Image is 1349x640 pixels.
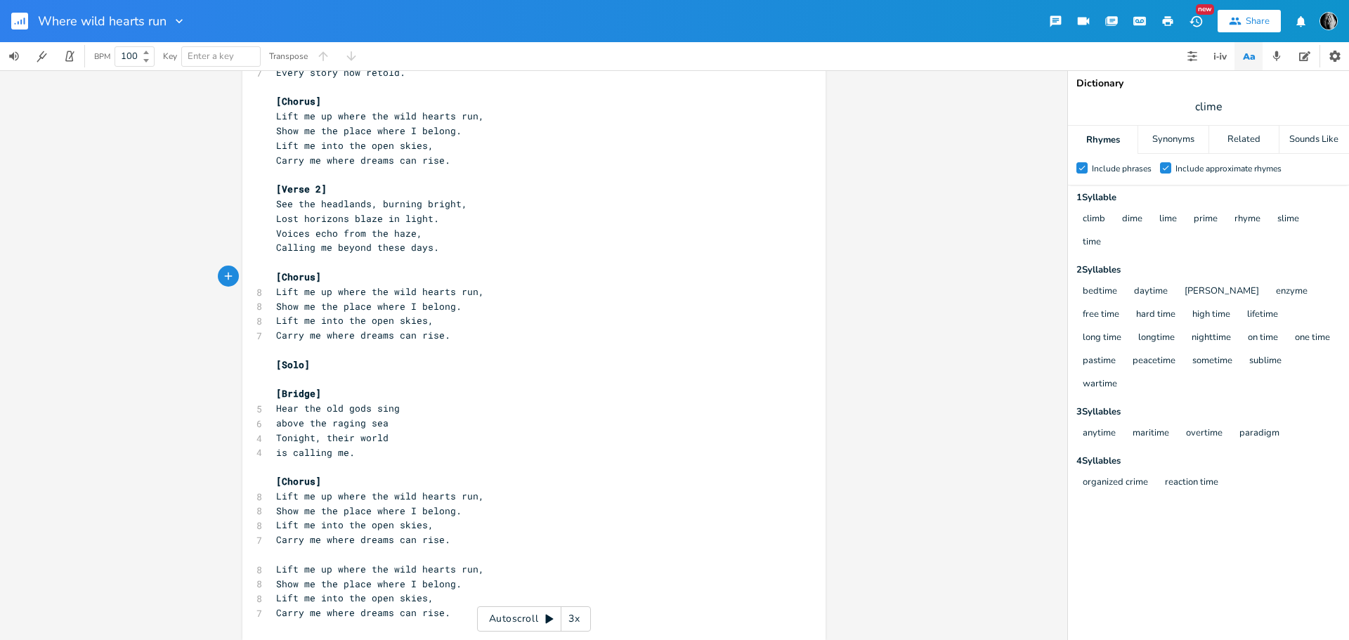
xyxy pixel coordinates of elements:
[1138,126,1208,154] div: Synonyms
[1165,477,1218,489] button: reaction time
[1279,126,1349,154] div: Sounds Like
[276,417,389,429] span: above the raging sea
[276,124,462,137] span: Show me the place where I belong.
[1083,237,1101,249] button: time
[1295,332,1330,344] button: one time
[276,241,439,254] span: Calling me beyond these days.
[276,183,327,195] span: [Verse 2]
[1234,214,1260,226] button: rhyme
[1209,126,1279,154] div: Related
[276,110,484,122] span: Lift me up where the wild hearts run,
[276,387,321,400] span: [Bridge]
[276,95,321,107] span: [Chorus]
[276,329,450,341] span: Carry me where dreams can rise.
[1247,309,1278,321] button: lifetime
[188,50,234,63] span: Enter a key
[1083,286,1117,298] button: bedtime
[1083,428,1116,440] button: anytime
[1083,355,1116,367] button: pastime
[1276,286,1308,298] button: enzyme
[276,197,467,210] span: See the headlands, burning bright,
[276,446,355,459] span: is calling me.
[1192,355,1232,367] button: sometime
[477,606,591,632] div: Autoscroll
[276,212,439,225] span: Lost horizons blaze in light.
[276,504,462,517] span: Show me the place where I belong.
[276,475,321,488] span: [Chorus]
[1133,428,1169,440] button: maritime
[94,53,110,60] div: BPM
[561,606,587,632] div: 3x
[1186,428,1223,440] button: overtime
[1076,457,1341,466] div: 4 Syllable s
[1076,266,1341,275] div: 2 Syllable s
[1076,193,1341,202] div: 1 Syllable
[1083,332,1121,344] button: long time
[276,518,434,531] span: Lift me into the open skies,
[276,606,450,619] span: Carry me where dreams can rise.
[276,270,321,283] span: [Chorus]
[1239,428,1279,440] button: paradigm
[269,52,308,60] div: Transpose
[1083,214,1105,226] button: climb
[276,490,484,502] span: Lift me up where the wild hearts run,
[1192,309,1230,321] button: high time
[1076,407,1341,417] div: 3 Syllable s
[276,431,389,444] span: Tonight, their world
[1083,309,1119,321] button: free time
[1319,12,1338,30] img: RTW72
[1133,355,1175,367] button: peacetime
[276,66,405,79] span: Every story now retold.
[276,300,462,313] span: Show me the place where I belong.
[276,285,484,298] span: Lift me up where the wild hearts run,
[276,563,484,575] span: Lift me up where the wild hearts run,
[1136,309,1175,321] button: hard time
[38,15,167,27] span: Where wild hearts run
[276,402,400,414] span: Hear the old gods sing
[1218,10,1281,32] button: Share
[1195,99,1223,115] span: clime
[1175,164,1282,173] div: Include approximate rhymes
[276,533,450,546] span: Carry me where dreams can rise.
[1248,332,1278,344] button: on time
[1249,355,1282,367] button: sublime
[1185,286,1259,298] button: [PERSON_NAME]
[276,227,422,240] span: Voices echo from the haze,
[1194,214,1218,226] button: prime
[1246,15,1270,27] div: Share
[1192,332,1231,344] button: nighttime
[1182,8,1210,34] button: New
[276,139,434,152] span: Lift me into the open skies,
[276,577,462,590] span: Show me the place where I belong.
[1196,4,1214,15] div: New
[1138,332,1175,344] button: longtime
[276,358,310,371] span: [Solo]
[1083,379,1117,391] button: wartime
[1083,477,1148,489] button: organized crime
[1277,214,1299,226] button: slime
[1159,214,1177,226] button: lime
[163,52,177,60] div: Key
[276,314,434,327] span: Lift me into the open skies,
[1134,286,1168,298] button: daytime
[1076,79,1341,89] div: Dictionary
[1068,126,1138,154] div: Rhymes
[276,154,450,166] span: Carry me where dreams can rise.
[1092,164,1152,173] div: Include phrases
[276,592,434,604] span: Lift me into the open skies,
[1122,214,1142,226] button: dime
